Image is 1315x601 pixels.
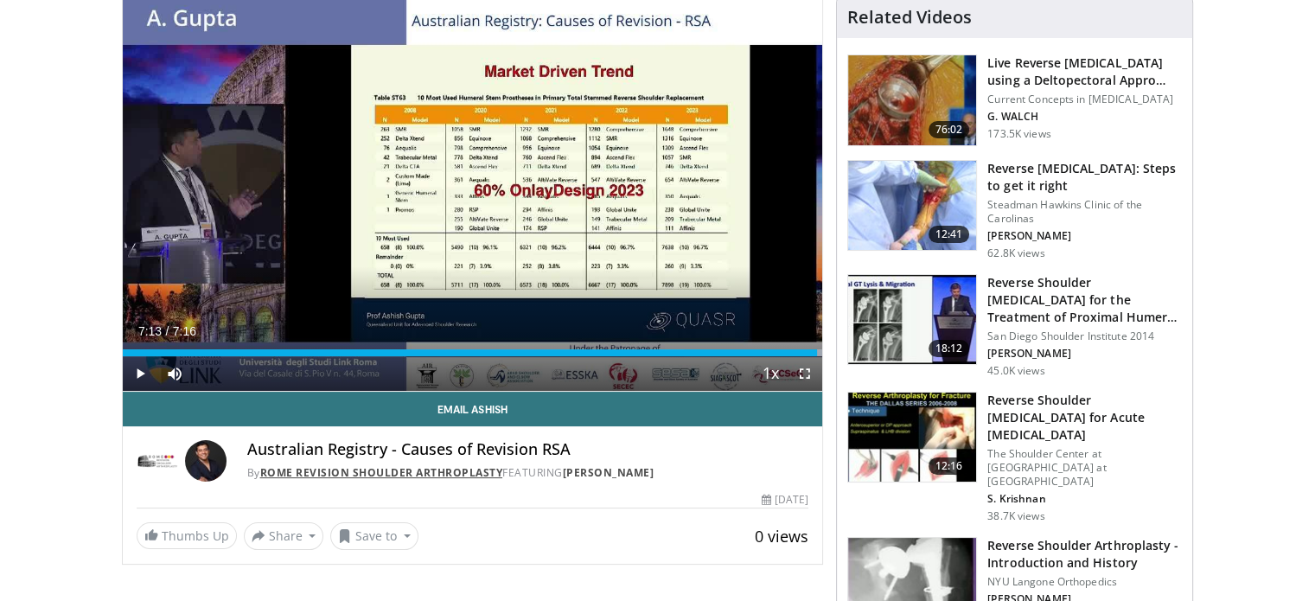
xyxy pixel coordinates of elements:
img: 326034_0000_1.png.150x105_q85_crop-smart_upscale.jpg [848,161,976,251]
a: 12:16 Reverse Shoulder [MEDICAL_DATA] for Acute [MEDICAL_DATA] The Shoulder Center at [GEOGRAPHIC... [847,392,1182,523]
span: 18:12 [929,340,970,357]
div: Progress Bar [123,349,823,356]
img: Rome Revision Shoulder Arthroplasty [137,440,178,482]
a: Thumbs Up [137,522,237,549]
img: Q2xRg7exoPLTwO8X4xMDoxOjA4MTsiGN.150x105_q85_crop-smart_upscale.jpg [848,275,976,365]
h4: Related Videos [847,7,972,28]
img: Avatar [185,440,227,482]
p: [PERSON_NAME] [987,229,1182,243]
p: 173.5K views [987,127,1050,141]
a: Rome Revision Shoulder Arthroplasty [260,465,503,480]
p: 38.7K views [987,509,1044,523]
p: G. WALCH [987,110,1182,124]
span: / [166,324,169,338]
button: Mute [157,356,192,391]
button: Play [123,356,157,391]
a: Email Ashish [123,392,823,426]
a: 76:02 Live Reverse [MEDICAL_DATA] using a Deltopectoral Appro… Current Concepts in [MEDICAL_DATA]... [847,54,1182,146]
p: 45.0K views [987,364,1044,378]
span: 12:41 [929,226,970,243]
a: 18:12 Reverse Shoulder [MEDICAL_DATA] for the Treatment of Proximal Humeral … San Diego Shoulder ... [847,274,1182,378]
h3: Reverse Shoulder [MEDICAL_DATA] for Acute [MEDICAL_DATA] [987,392,1182,444]
h3: Live Reverse [MEDICAL_DATA] using a Deltopectoral Appro… [987,54,1182,89]
p: Current Concepts in [MEDICAL_DATA] [987,93,1182,106]
p: [PERSON_NAME] [987,347,1182,361]
p: NYU Langone Orthopedics [987,575,1182,589]
span: 0 views [755,526,808,547]
button: Fullscreen [788,356,822,391]
p: San Diego Shoulder Institute 2014 [987,329,1182,343]
img: butch_reverse_arthroplasty_3.png.150x105_q85_crop-smart_upscale.jpg [848,393,976,483]
button: Save to [330,522,418,550]
span: 7:16 [173,324,196,338]
span: 7:13 [138,324,162,338]
span: 12:16 [929,457,970,475]
div: By FEATURING [247,465,809,481]
p: S. Krishnan [987,492,1182,506]
button: Playback Rate [753,356,788,391]
h3: Reverse Shoulder Arthroplasty - Introduction and History [987,537,1182,572]
p: Steadman Hawkins Clinic of the Carolinas [987,198,1182,226]
p: The Shoulder Center at [GEOGRAPHIC_DATA] at [GEOGRAPHIC_DATA] [987,447,1182,489]
a: 12:41 Reverse [MEDICAL_DATA]: Steps to get it right Steadman Hawkins Clinic of the Carolinas [PER... [847,160,1182,260]
button: Share [244,522,324,550]
div: [DATE] [762,492,808,508]
h3: Reverse [MEDICAL_DATA]: Steps to get it right [987,160,1182,195]
span: 76:02 [929,121,970,138]
p: 62.8K views [987,246,1044,260]
a: [PERSON_NAME] [563,465,654,480]
img: 684033_3.png.150x105_q85_crop-smart_upscale.jpg [848,55,976,145]
h4: Australian Registry - Causes of Revision RSA [247,440,809,459]
h3: Reverse Shoulder [MEDICAL_DATA] for the Treatment of Proximal Humeral … [987,274,1182,326]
